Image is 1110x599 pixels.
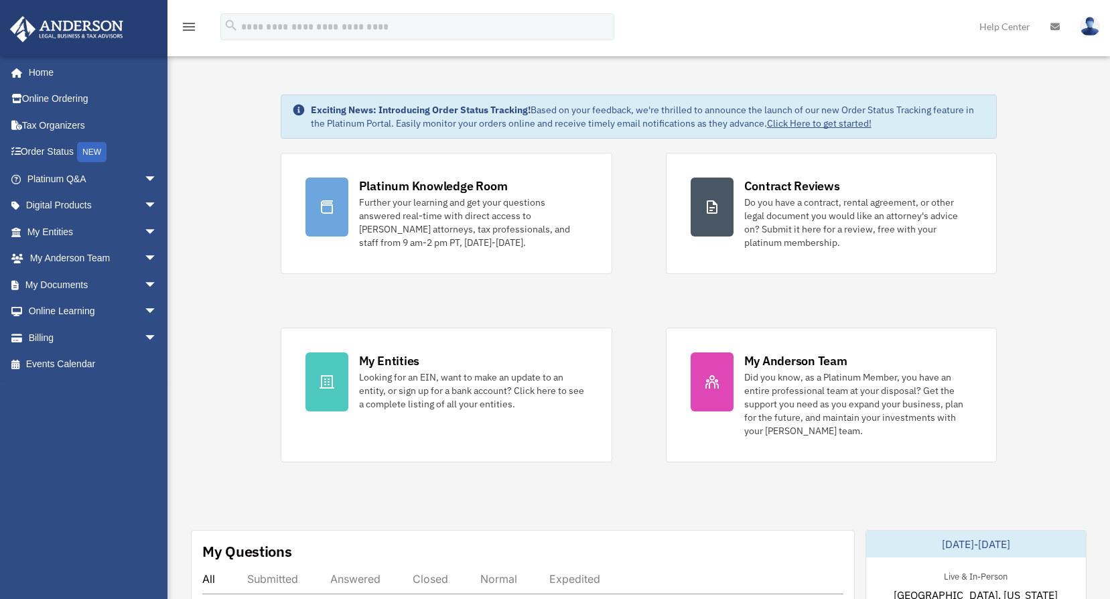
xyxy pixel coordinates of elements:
div: My Entities [359,352,419,369]
a: My Anderson Teamarrow_drop_down [9,245,178,272]
div: Looking for an EIN, want to make an update to an entity, or sign up for a bank account? Click her... [359,371,587,411]
a: Home [9,59,171,86]
a: Contract Reviews Do you have a contract, rental agreement, or other legal document you would like... [666,153,997,274]
a: Click Here to get started! [767,117,872,129]
a: menu [181,23,197,35]
div: Based on your feedback, we're thrilled to announce the launch of our new Order Status Tracking fe... [311,103,986,130]
div: NEW [77,142,107,162]
span: arrow_drop_down [144,218,171,246]
span: arrow_drop_down [144,245,171,273]
a: Platinum Q&Aarrow_drop_down [9,165,178,192]
strong: Exciting News: Introducing Order Status Tracking! [311,104,531,116]
span: arrow_drop_down [144,165,171,193]
a: Platinum Knowledge Room Further your learning and get your questions answered real-time with dire... [281,153,612,274]
img: Anderson Advisors Platinum Portal [6,16,127,42]
a: Events Calendar [9,351,178,378]
div: Platinum Knowledge Room [359,178,508,194]
i: search [224,18,238,33]
a: Online Learningarrow_drop_down [9,298,178,325]
img: User Pic [1080,17,1100,36]
div: Expedited [549,572,600,586]
a: Billingarrow_drop_down [9,324,178,351]
a: My Entitiesarrow_drop_down [9,218,178,245]
a: Order StatusNEW [9,139,178,166]
a: My Documentsarrow_drop_down [9,271,178,298]
i: menu [181,19,197,35]
div: Normal [480,572,517,586]
a: Digital Productsarrow_drop_down [9,192,178,219]
div: [DATE]-[DATE] [866,531,1086,557]
div: Live & In-Person [933,568,1018,582]
div: Answered [330,572,380,586]
a: Online Ordering [9,86,178,113]
div: Submitted [247,572,298,586]
div: Contract Reviews [744,178,840,194]
div: Did you know, as a Platinum Member, you have an entire professional team at your disposal? Get th... [744,371,973,438]
div: All [202,572,215,586]
div: My Anderson Team [744,352,847,369]
a: My Entities Looking for an EIN, want to make an update to an entity, or sign up for a bank accoun... [281,328,612,462]
span: arrow_drop_down [144,271,171,299]
a: My Anderson Team Did you know, as a Platinum Member, you have an entire professional team at your... [666,328,997,462]
span: arrow_drop_down [144,298,171,326]
a: Tax Organizers [9,112,178,139]
span: arrow_drop_down [144,324,171,352]
span: arrow_drop_down [144,192,171,220]
div: Do you have a contract, rental agreement, or other legal document you would like an attorney's ad... [744,196,973,249]
div: Further your learning and get your questions answered real-time with direct access to [PERSON_NAM... [359,196,587,249]
div: Closed [413,572,448,586]
div: My Questions [202,541,292,561]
